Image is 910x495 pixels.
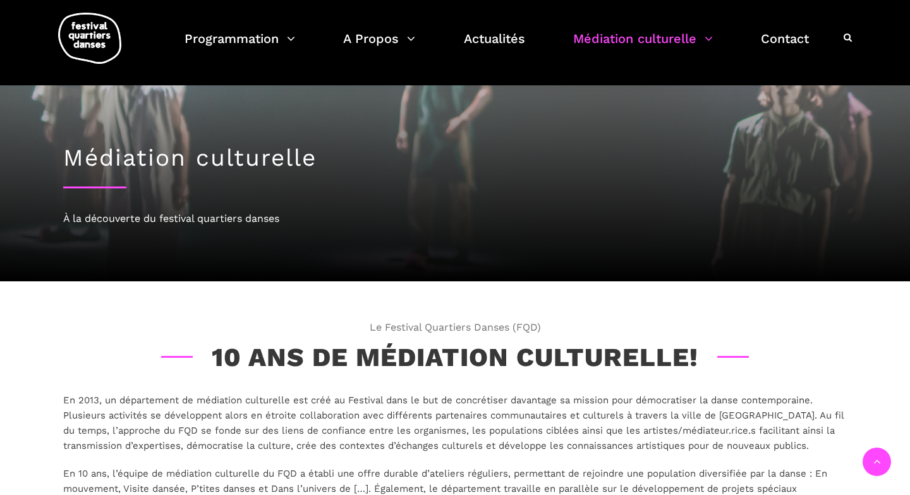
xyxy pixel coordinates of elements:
[63,393,847,453] p: En 2013, un département de médiation culturelle est créé au Festival dans le but de concrétiser d...
[63,319,847,336] span: Le Festival Quartiers Danses (FQD)
[343,28,415,65] a: A Propos
[185,28,295,65] a: Programmation
[58,13,121,64] img: logo-fqd-med
[464,28,525,65] a: Actualités
[573,28,713,65] a: Médiation culturelle
[63,211,847,227] div: À la découverte du festival quartiers danses
[761,28,809,65] a: Contact
[63,144,847,172] h1: Médiation culturelle
[161,342,749,374] h3: 10 ans de médiation culturelle!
